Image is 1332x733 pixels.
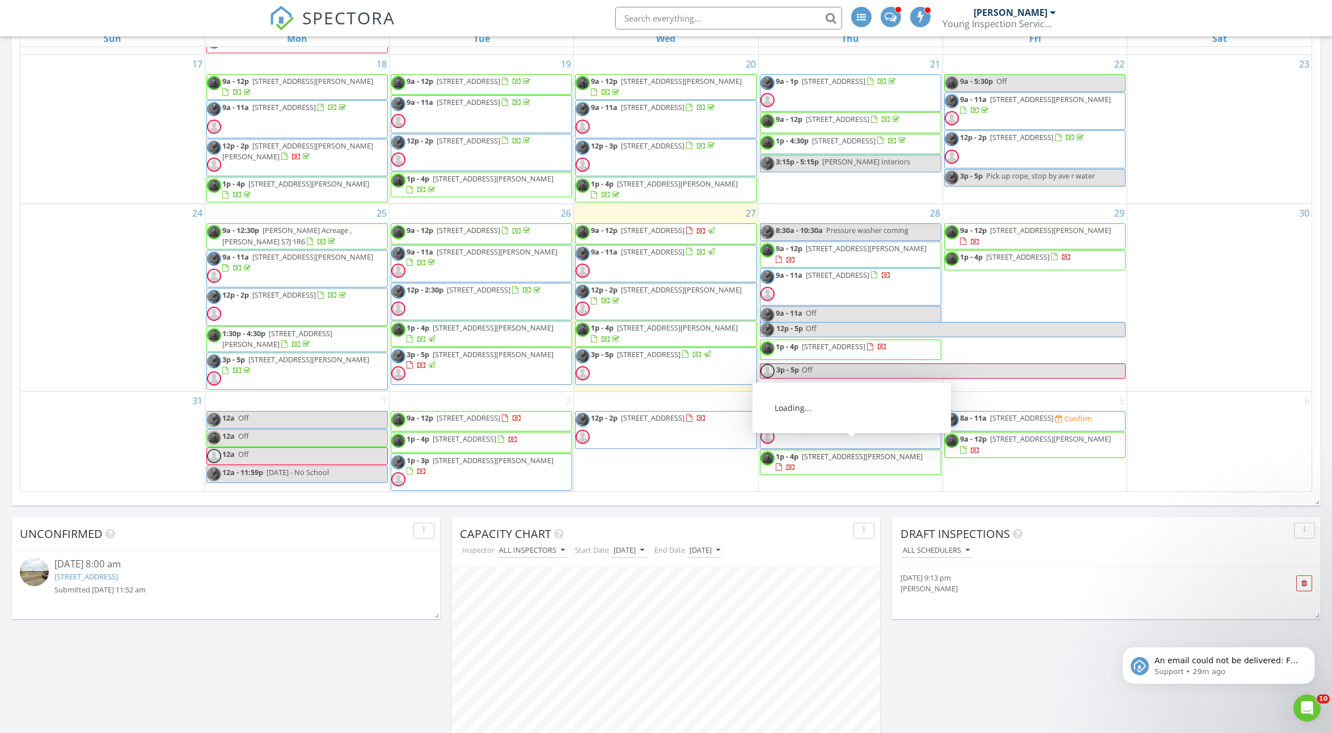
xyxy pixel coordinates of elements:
a: 1p - 4p [STREET_ADDRESS][PERSON_NAME] [407,323,553,344]
img: default-user-f0147aede5fd5fa78ca7ade42f37bd4542148d508eef1c3d3ea960f66861d68b.jpg [391,302,405,316]
span: 9a - 11a [776,270,802,280]
img: default-user-f0147aede5fd5fa78ca7ade42f37bd4542148d508eef1c3d3ea960f66861d68b.jpg [576,120,590,134]
span: [STREET_ADDRESS] [812,135,876,146]
span: [STREET_ADDRESS] [621,247,684,257]
span: 1p - 4p [591,179,614,189]
a: 9a - 11a [STREET_ADDRESS] [391,95,572,133]
a: 1p - 4p [STREET_ADDRESS][PERSON_NAME] [575,177,756,202]
span: [STREET_ADDRESS] [986,252,1050,262]
img: default-user-f0147aede5fd5fa78ca7ade42f37bd4542148d508eef1c3d3ea960f66861d68b.jpg [207,371,221,385]
a: 1:30p - 4:30p [STREET_ADDRESS][PERSON_NAME] [206,327,388,352]
span: [STREET_ADDRESS] [437,76,500,86]
td: Go to August 20, 2025 [574,54,758,204]
span: Off [996,76,1007,86]
td: Go to August 24, 2025 [20,204,205,392]
img: brendan.jpg [945,94,959,108]
a: 1p - 4p [STREET_ADDRESS][PERSON_NAME] [591,179,738,200]
img: default-user-f0147aede5fd5fa78ca7ade42f37bd4542148d508eef1c3d3ea960f66861d68b.jpg [207,158,221,172]
a: 9a - 1p [STREET_ADDRESS] [776,76,898,86]
span: [STREET_ADDRESS][PERSON_NAME] [990,225,1111,235]
span: [STREET_ADDRESS][PERSON_NAME] [617,323,738,333]
a: Go to August 27, 2025 [743,204,758,222]
a: 12p - 2p [STREET_ADDRESS] [591,413,706,423]
a: 9a - 12p [STREET_ADDRESS] [407,225,532,235]
span: [STREET_ADDRESS] [990,132,1054,142]
td: Go to September 5, 2025 [942,392,1127,492]
a: 1p - 4p [STREET_ADDRESS] [944,250,1126,270]
span: [STREET_ADDRESS] [802,341,865,351]
a: 9a - 11a [STREET_ADDRESS] [206,100,388,138]
a: Go to August 23, 2025 [1297,55,1312,73]
a: 3p - 5p [STREET_ADDRESS][PERSON_NAME] [222,354,369,375]
a: 9a - 11a [STREET_ADDRESS] [591,102,717,112]
img: sean.jpg [760,135,775,150]
a: 9a - 12p [STREET_ADDRESS][PERSON_NAME] [206,74,388,100]
td: Go to August 26, 2025 [390,204,574,392]
a: 1p - 4p [STREET_ADDRESS][PERSON_NAME] [391,172,572,197]
a: 9a - 12p [STREET_ADDRESS] [776,114,902,124]
a: 12p - 2p [STREET_ADDRESS] [206,288,388,325]
span: [STREET_ADDRESS][PERSON_NAME] [621,285,742,295]
span: [STREET_ADDRESS] [802,76,865,86]
span: 12p - 2p [222,141,249,151]
img: brendan.jpg [945,171,959,185]
a: Go to September 4, 2025 [933,392,942,410]
span: [STREET_ADDRESS] [621,102,684,112]
td: Go to August 23, 2025 [1127,54,1312,204]
span: 9a - 12p [222,76,249,86]
img: default-user-f0147aede5fd5fa78ca7ade42f37bd4542148d508eef1c3d3ea960f66861d68b.jpg [576,158,590,172]
span: [STREET_ADDRESS] [621,141,684,151]
span: 3p - 5p [222,354,245,365]
a: 12p - 2p [STREET_ADDRESS][PERSON_NAME] [575,283,756,320]
span: 3p - 5p [591,349,614,359]
span: [STREET_ADDRESS] [252,102,316,112]
a: Go to August 21, 2025 [928,55,942,73]
span: Off [802,365,813,375]
span: 3:15p - 5:15p [776,156,819,167]
td: Go to August 28, 2025 [758,204,942,392]
div: [PERSON_NAME] [974,7,1047,18]
span: 8:30a - 10:30a [776,225,823,235]
a: 9a - 1p [STREET_ADDRESS] [760,74,941,112]
img: brendan.jpg [760,225,775,239]
span: Pressure washer coming [826,225,908,235]
span: [STREET_ADDRESS][PERSON_NAME][PERSON_NAME] [222,141,373,162]
a: 9a - 12p [STREET_ADDRESS][PERSON_NAME] [591,76,742,97]
span: 9a - 11a [407,97,433,107]
img: The Best Home Inspection Software - Spectora [269,6,294,31]
a: 1p - 4p [STREET_ADDRESS] [760,340,941,360]
span: [STREET_ADDRESS][PERSON_NAME] [621,76,742,86]
a: 9a - 12:30p [PERSON_NAME] Acreage , [PERSON_NAME] S7J 1R6 [222,225,352,246]
a: 9a - 12p [STREET_ADDRESS][PERSON_NAME] [575,74,756,100]
a: 9a - 11a [STREET_ADDRESS] [222,102,348,112]
a: 1p - 4p [STREET_ADDRESS][PERSON_NAME] [206,177,388,202]
img: sean.jpg [945,76,959,90]
a: 1p - 4p [STREET_ADDRESS][PERSON_NAME] [391,321,572,346]
img: sean.jpg [207,225,221,239]
a: 12p - 2p [STREET_ADDRESS] [960,132,1086,142]
img: brendan.jpg [945,132,959,146]
a: 9a - 12p [STREET_ADDRESS] [407,76,532,86]
span: [STREET_ADDRESS] [617,349,680,359]
img: sean.jpg [945,225,959,239]
span: [STREET_ADDRESS][PERSON_NAME] [252,252,373,262]
a: 9a - 11a [STREET_ADDRESS] [776,270,891,280]
a: 9a - 12p [STREET_ADDRESS][PERSON_NAME] [222,76,373,97]
a: 9a - 11a [STREET_ADDRESS][PERSON_NAME] [960,94,1111,115]
a: 12p - 2p [STREET_ADDRESS] [391,134,572,171]
img: sean.jpg [207,328,221,342]
span: [STREET_ADDRESS][PERSON_NAME] [806,243,927,253]
img: brendan.jpg [760,156,775,171]
td: Go to August 18, 2025 [205,54,389,204]
span: 1p - 4p [960,252,983,262]
span: 1:30p - 4:30p [222,328,265,338]
span: [STREET_ADDRESS][PERSON_NAME] [990,94,1111,104]
a: 9a - 11a [STREET_ADDRESS] [776,413,891,423]
span: 12p - 2p [222,290,249,300]
a: 9a - 11a [STREET_ADDRESS][PERSON_NAME] [206,250,388,287]
span: [STREET_ADDRESS] [437,413,500,423]
span: 1p - 4p [222,179,245,189]
img: sean.jpg [391,323,405,337]
span: 9a - 12p [591,225,618,235]
a: Go to August 25, 2025 [374,204,389,222]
